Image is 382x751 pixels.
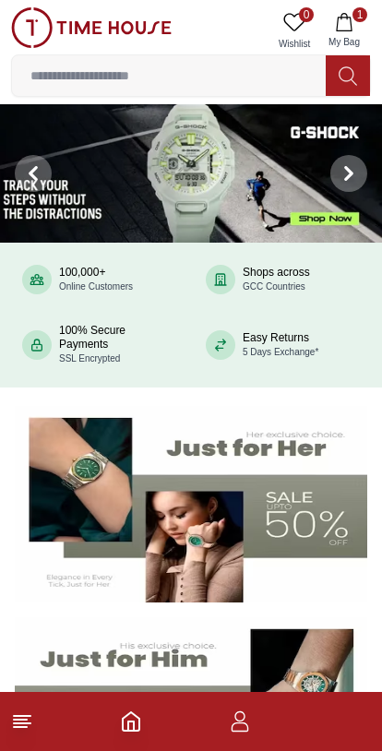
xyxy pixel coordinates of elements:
[321,35,367,49] span: My Bag
[59,281,133,292] span: Online Customers
[120,710,142,733] a: Home
[59,353,120,364] span: SSL Encrypted
[59,266,133,293] div: 100,000+
[317,7,371,54] button: 1My Bag
[271,37,317,51] span: Wishlist
[11,7,172,48] img: ...
[243,331,318,359] div: Easy Returns
[352,7,367,22] span: 1
[15,406,367,602] img: Women's Watches Banner
[299,7,314,22] span: 0
[243,266,310,293] div: Shops across
[243,281,305,292] span: GCC Countries
[271,7,317,54] a: 0Wishlist
[59,324,176,365] div: 100% Secure Payments
[243,347,318,357] span: 5 Days Exchange*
